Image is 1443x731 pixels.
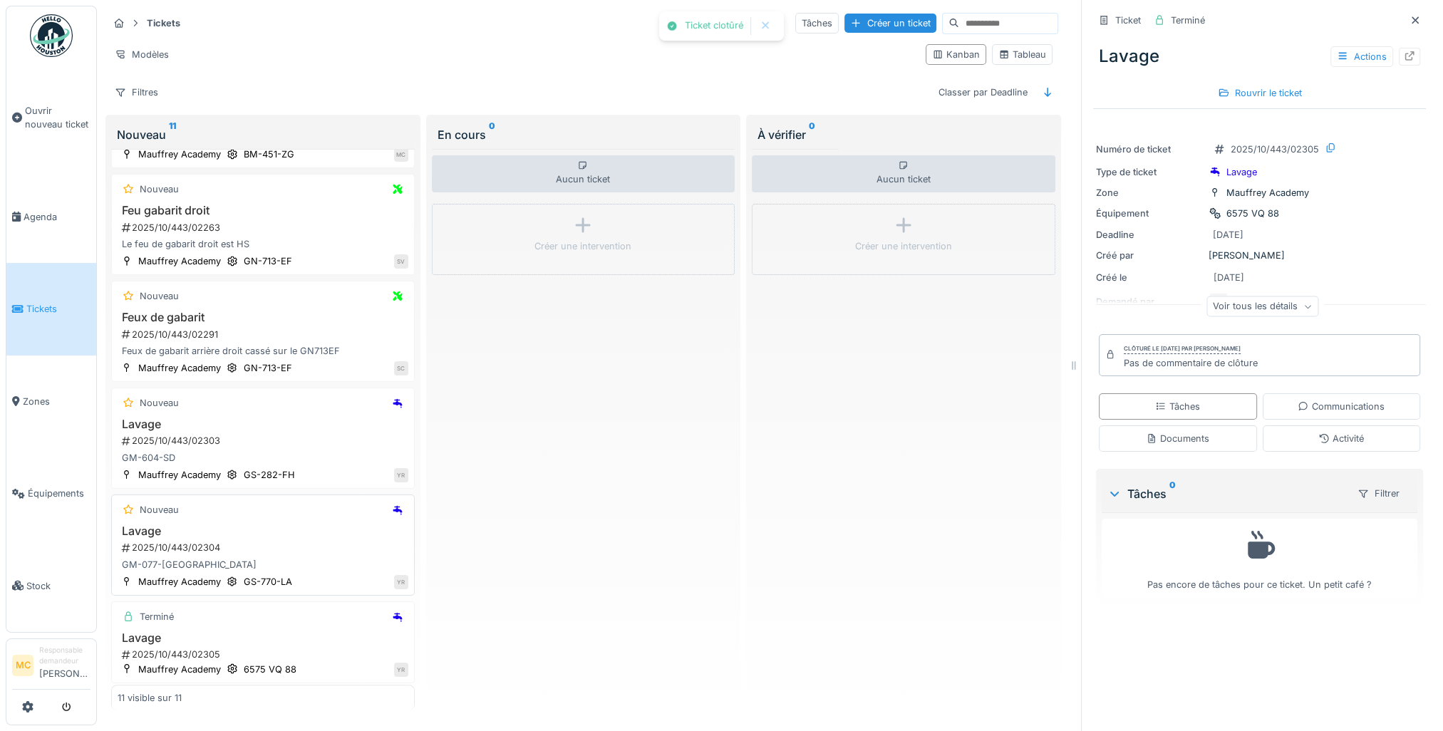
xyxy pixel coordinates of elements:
div: Créer un ticket [844,14,936,33]
div: Créé par [1096,249,1203,262]
div: Créer une intervention [534,239,631,253]
div: À vérifier [757,126,1050,143]
a: Équipements [6,447,96,539]
div: Équipement [1096,207,1203,220]
li: [PERSON_NAME] [39,645,90,686]
a: Stock [6,539,96,631]
div: Terminé [140,610,174,623]
a: Agenda [6,171,96,263]
div: GN-713-EF [244,361,292,375]
div: 2025/10/443/02263 [120,221,408,234]
div: Mauffrey Academy [138,468,221,482]
div: Créer une intervention [855,239,952,253]
a: Ouvrir nouveau ticket [6,65,96,171]
div: Tâches [1155,400,1200,413]
div: YR [394,468,408,482]
a: MC Responsable demandeur[PERSON_NAME] [12,645,90,690]
div: Deadline [1096,228,1203,242]
div: Pas de commentaire de clôture [1124,356,1258,370]
div: GM-077-[GEOGRAPHIC_DATA] [118,558,408,571]
div: Mauffrey Academy [138,254,221,268]
span: Équipements [28,487,90,500]
div: Communications [1298,400,1385,413]
h3: Lavage [118,418,408,431]
div: Clôturé le [DATE] par [PERSON_NAME] [1124,344,1241,354]
div: Nouveau [140,289,179,303]
div: Actions [1330,46,1393,67]
div: MC [394,147,408,162]
div: En cours [438,126,730,143]
div: [PERSON_NAME] [1096,249,1423,262]
div: Classer par Deadline [932,82,1034,103]
div: Modèles [108,44,175,65]
span: Zones [23,395,90,408]
div: SC [394,361,408,375]
div: YR [394,663,408,677]
h3: Feux de gabarit [118,311,408,324]
div: 2025/10/443/02303 [120,434,408,447]
div: 11 visible sur 11 [118,690,182,704]
h3: Lavage [118,631,408,645]
div: Filtres [108,82,165,103]
strong: Tickets [141,16,186,30]
div: YR [394,575,408,589]
div: GM-604-SD [118,451,408,465]
div: Mauffrey Academy [1226,186,1309,199]
div: Mauffrey Academy [138,663,221,676]
li: MC [12,655,33,676]
span: Tickets [26,302,90,316]
div: GN-713-EF [244,254,292,268]
img: Badge_color-CXgf-gQk.svg [30,14,73,57]
div: Kanban [932,48,980,61]
div: Mauffrey Academy [138,575,221,589]
div: Responsable demandeur [39,645,90,667]
div: Nouveau [140,182,179,196]
div: Numéro de ticket [1096,142,1203,156]
div: 2025/10/443/02291 [120,328,408,341]
div: Type de ticket [1096,165,1203,179]
div: Tâches [1107,485,1345,502]
div: Filtrer [1351,483,1406,504]
div: Pas encore de tâches pour ce ticket. Un petit café ? [1111,525,1408,591]
div: GS-770-LA [244,575,292,589]
div: 2025/10/443/02305 [1231,142,1319,156]
h3: Lavage [118,524,408,538]
span: Agenda [24,210,90,224]
div: Terminé [1171,14,1205,27]
div: Tableau [998,48,1046,61]
a: Tickets [6,263,96,355]
div: Lavage [1093,38,1426,75]
div: Documents [1146,432,1209,445]
span: Ouvrir nouveau ticket [25,104,90,131]
div: 6575 VQ 88 [244,663,296,676]
div: Activité [1318,432,1364,445]
sup: 0 [489,126,495,143]
div: Aucun ticket [752,155,1055,192]
div: [DATE] [1214,271,1244,284]
div: Voir tous les détails [1206,296,1318,317]
div: Nouveau [140,503,179,517]
div: Feux de gabarit arrière droit cassé sur le GN713EF [118,344,408,358]
sup: 11 [169,126,176,143]
div: SV [394,254,408,269]
div: Rouvrir le ticket [1212,83,1308,103]
div: 2025/10/443/02305 [120,648,408,661]
div: Nouveau [140,396,179,410]
div: Lavage [1226,165,1257,179]
div: Le feu de gabarit droit est HS [118,237,408,251]
div: GS-282-FH [244,468,295,482]
div: 6575 VQ 88 [1226,207,1279,220]
sup: 0 [809,126,815,143]
div: Ticket [1115,14,1141,27]
div: [DATE] [1213,228,1243,242]
div: Nouveau [117,126,409,143]
div: Tâches [795,13,839,33]
div: Mauffrey Academy [138,147,221,161]
div: Ticket clotûré [685,20,743,32]
div: Mauffrey Academy [138,361,221,375]
a: Zones [6,356,96,447]
sup: 0 [1169,485,1176,502]
span: Stock [26,579,90,593]
div: Aucun ticket [432,155,735,192]
div: 2025/10/443/02304 [120,541,408,554]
